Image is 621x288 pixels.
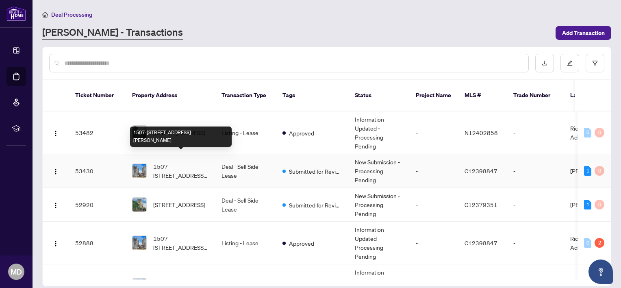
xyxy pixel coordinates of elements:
span: edit [567,60,573,66]
td: - [409,111,458,154]
div: 0 [595,166,604,176]
div: 0 [584,238,591,248]
span: Approved [289,239,314,248]
button: filter [586,54,604,72]
span: filter [592,60,598,66]
td: Listing - Lease [215,111,276,154]
div: 1 [584,166,591,176]
div: 0 [595,200,604,209]
div: 0 [595,128,604,137]
span: 1507-[STREET_ADDRESS][PERSON_NAME] [153,162,208,180]
span: C12398847 [465,239,497,247]
span: Deal Processing [51,11,92,18]
span: home [42,12,48,17]
td: - [507,154,564,188]
div: 2 [595,238,604,248]
span: [STREET_ADDRESS] [153,200,205,209]
td: 52920 [69,188,126,222]
td: Information Updated - Processing Pending [348,111,409,154]
td: Information Updated - Processing Pending [348,222,409,264]
div: 1507-[STREET_ADDRESS][PERSON_NAME] [130,127,232,147]
span: Approved [289,129,314,137]
th: Ticket Number [69,80,126,111]
td: 53482 [69,111,126,154]
span: Add Transaction [562,26,605,39]
img: Logo [52,168,59,175]
button: Logo [49,236,62,249]
td: - [409,154,458,188]
td: - [507,111,564,154]
td: 52888 [69,222,126,264]
button: Logo [49,164,62,177]
button: Open asap [588,260,613,284]
div: 0 [584,128,591,137]
td: - [507,188,564,222]
span: 1507-[STREET_ADDRESS][PERSON_NAME] [153,234,208,252]
td: - [409,188,458,222]
button: edit [560,54,579,72]
th: Transaction Type [215,80,276,111]
img: thumbnail-img [132,198,146,212]
button: download [535,54,554,72]
span: download [542,60,547,66]
img: logo [7,6,26,21]
img: thumbnail-img [132,236,146,250]
th: Tags [276,80,348,111]
td: - [507,222,564,264]
td: New Submission - Processing Pending [348,154,409,188]
th: Property Address [126,80,215,111]
img: Logo [52,130,59,137]
span: MD [11,266,22,277]
a: [PERSON_NAME] - Transactions [42,26,183,40]
img: Logo [52,202,59,209]
button: Logo [49,198,62,211]
img: thumbnail-img [132,164,146,178]
span: Submitted for Review [289,167,342,176]
span: C12398847 [465,167,497,175]
th: Project Name [409,80,458,111]
button: Logo [49,126,62,139]
button: Add Transaction [556,26,611,40]
span: N12402858 [465,129,498,136]
span: Submitted for Review [289,201,342,209]
th: Status [348,80,409,111]
td: 53430 [69,154,126,188]
span: C12379351 [465,201,497,208]
td: Deal - Sell Side Lease [215,188,276,222]
th: Trade Number [507,80,564,111]
td: Listing - Lease [215,222,276,264]
div: 1 [584,200,591,209]
td: - [409,222,458,264]
img: thumbnail-img [132,126,146,140]
td: Deal - Sell Side Lease [215,154,276,188]
td: New Submission - Processing Pending [348,188,409,222]
img: Logo [52,240,59,247]
th: MLS # [458,80,507,111]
